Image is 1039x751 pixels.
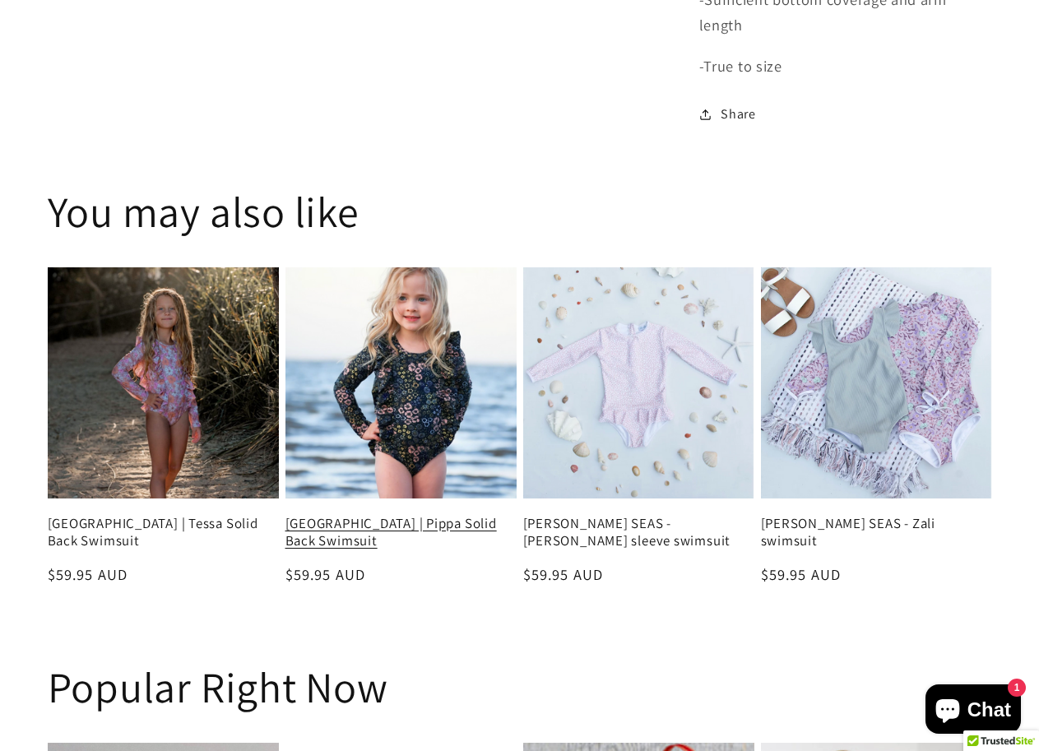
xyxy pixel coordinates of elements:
summary: Share [699,103,756,126]
h2: You may also like [48,185,992,239]
span: -True to size [699,56,782,76]
h2: Popular Right Now [48,661,388,715]
a: [PERSON_NAME] SEAS - [PERSON_NAME] sleeve swimsuit [523,515,754,550]
a: [PERSON_NAME] SEAS - Zali swimsuit [761,515,992,550]
a: [GEOGRAPHIC_DATA] | Pippa Solid Back Swimsuit [285,515,517,550]
a: [GEOGRAPHIC_DATA] | Tessa Solid Back Swimsuit [48,515,279,550]
inbox-online-store-chat: Shopify online store chat [921,684,1026,738]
